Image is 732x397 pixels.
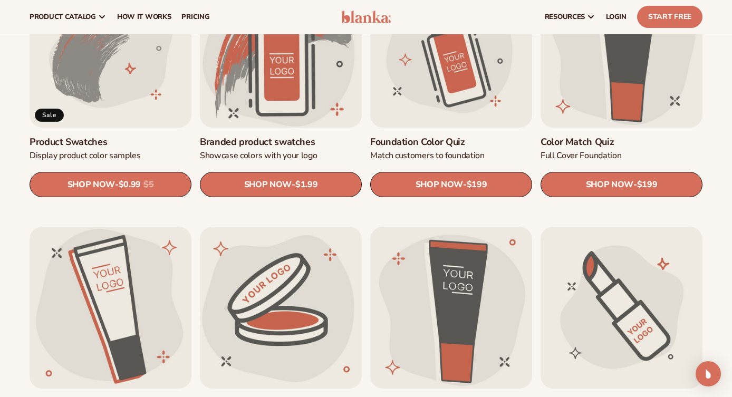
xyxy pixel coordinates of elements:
img: logo [341,11,391,23]
span: $0.99 [119,180,141,190]
a: Color Match Quiz [541,136,702,148]
span: $1.99 [295,180,317,190]
span: pricing [181,13,209,21]
span: resources [545,13,585,21]
s: $5 [143,180,153,190]
span: product catalog [30,13,96,21]
span: SHOP NOW [416,179,463,189]
a: Branded product swatches [200,136,362,148]
span: $199 [637,180,658,190]
span: $199 [467,180,487,190]
span: SHOP NOW [586,179,633,189]
a: SHOP NOW- $1.99 [200,172,362,197]
div: Open Intercom Messenger [696,361,721,386]
a: SHOP NOW- $199 [541,172,702,197]
a: Product Swatches [30,136,191,148]
a: SHOP NOW- $0.99 $5 [30,172,191,197]
span: SHOP NOW [244,179,292,189]
a: Start Free [637,6,702,28]
a: Foundation Color Quiz [370,136,532,148]
span: LOGIN [606,13,627,21]
span: How It Works [117,13,171,21]
a: SHOP NOW- $199 [370,172,532,197]
span: SHOP NOW [68,179,115,189]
